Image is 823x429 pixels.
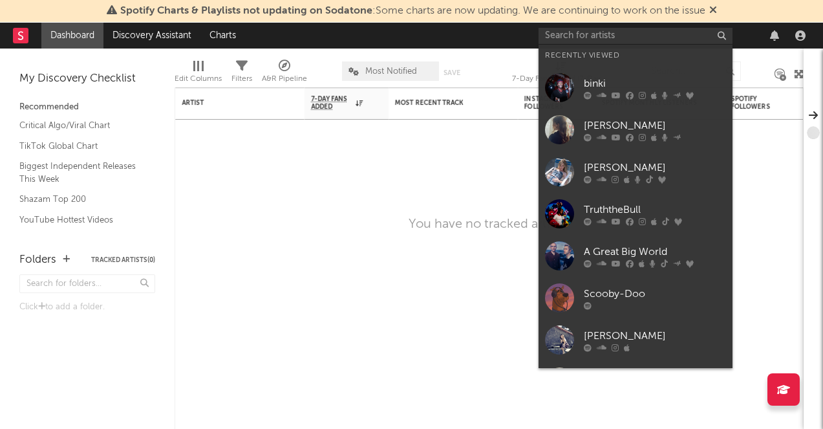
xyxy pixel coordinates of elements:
[182,99,279,107] div: Artist
[395,99,492,107] div: Most Recent Track
[19,71,155,87] div: My Discovery Checklist
[19,159,142,186] a: Biggest Independent Releases This Week
[524,95,570,111] div: Instagram Followers
[512,55,609,93] div: 7-Day Fans Added (7-Day Fans Added)
[584,286,726,302] div: Scooby-Doo
[262,55,307,93] div: A&R Pipeline
[19,300,155,315] div: Click to add a folder.
[19,274,155,293] input: Search for folders...
[545,48,726,63] div: Recently Viewed
[19,118,142,133] a: Critical Algo/Viral Chart
[175,55,222,93] div: Edit Columns
[539,193,732,235] a: TruththeBull
[103,23,200,49] a: Discovery Assistant
[409,217,570,232] div: You have no tracked artists.
[19,139,142,153] a: TikTok Global Chart
[120,6,705,16] span: : Some charts are now updating. We are continuing to work on the issue
[512,71,609,87] div: 7-Day Fans Added (7-Day Fans Added)
[539,235,732,277] a: A Great Big World
[262,71,307,87] div: A&R Pipeline
[584,244,726,259] div: A Great Big World
[584,118,726,133] div: [PERSON_NAME]
[19,252,56,268] div: Folders
[709,6,717,16] span: Dismiss
[539,109,732,151] a: [PERSON_NAME]
[311,95,352,111] span: 7-Day Fans Added
[731,95,776,111] div: Spotify Followers
[91,257,155,263] button: Tracked Artists(0)
[444,69,460,76] button: Save
[539,151,732,193] a: [PERSON_NAME]
[539,277,732,319] a: Scooby-Doo
[120,6,372,16] span: Spotify Charts & Playlists not updating on Sodatone
[539,361,732,403] a: [PERSON_NAME]
[41,23,103,49] a: Dashboard
[231,71,252,87] div: Filters
[539,28,732,44] input: Search for artists
[584,328,726,344] div: [PERSON_NAME]
[584,160,726,175] div: [PERSON_NAME]
[19,100,155,115] div: Recommended
[19,192,142,206] a: Shazam Top 200
[365,67,417,76] span: Most Notified
[539,319,732,361] a: [PERSON_NAME]
[584,202,726,217] div: TruththeBull
[539,67,732,109] a: binki
[19,213,142,227] a: YouTube Hottest Videos
[175,71,222,87] div: Edit Columns
[584,76,726,91] div: binki
[231,55,252,93] div: Filters
[200,23,245,49] a: Charts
